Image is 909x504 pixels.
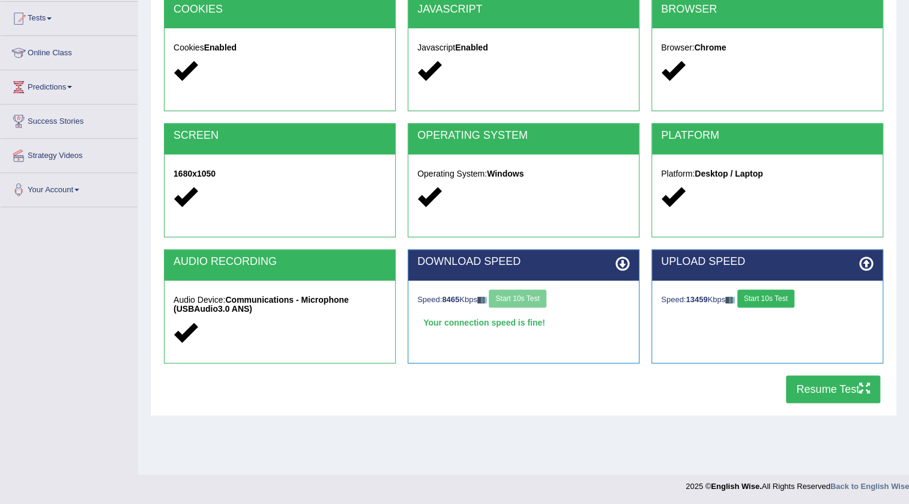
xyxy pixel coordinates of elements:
strong: Communications - Microphone (USBAudio3.0 ANS) [174,295,349,314]
strong: Desktop / Laptop [695,169,763,178]
h2: COOKIES [174,4,386,16]
h2: OPERATING SYSTEM [417,130,630,142]
h2: BROWSER [661,4,874,16]
img: ajax-loader-fb-connection.gif [725,297,735,303]
div: 2025 © All Rights Reserved [686,475,909,492]
div: Speed: Kbps [417,290,630,311]
a: Tests [1,2,137,32]
a: Strategy Videos [1,139,137,169]
div: Your connection speed is fine! [417,314,630,332]
h5: Javascript [417,43,630,52]
a: Success Stories [1,105,137,135]
div: Speed: Kbps [661,290,874,311]
img: ajax-loader-fb-connection.gif [477,297,487,303]
h2: SCREEN [174,130,386,142]
strong: Enabled [204,43,237,52]
button: Start 10s Test [737,290,794,308]
h5: Operating System: [417,169,630,178]
strong: 8465 [442,295,459,304]
strong: Windows [487,169,524,178]
h2: AUDIO RECORDING [174,256,386,268]
h2: PLATFORM [661,130,874,142]
a: Online Class [1,36,137,66]
a: Predictions [1,70,137,100]
strong: Enabled [455,43,488,52]
a: Your Account [1,173,137,203]
strong: English Wise. [711,482,761,491]
strong: 13459 [686,295,707,304]
button: Resume Test [786,375,880,403]
h5: Platform: [661,169,874,178]
h2: UPLOAD SPEED [661,256,874,268]
strong: 1680x1050 [174,169,216,178]
h2: JAVASCRIPT [417,4,630,16]
h2: DOWNLOAD SPEED [417,256,630,268]
h5: Browser: [661,43,874,52]
h5: Audio Device: [174,296,386,314]
a: Back to English Wise [830,482,909,491]
h5: Cookies [174,43,386,52]
strong: Chrome [694,43,726,52]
